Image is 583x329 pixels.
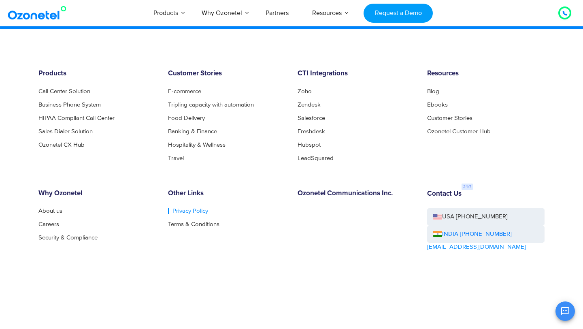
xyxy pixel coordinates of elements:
a: Travel [168,155,184,161]
img: ind-flag.png [433,231,442,237]
a: Hubspot [298,142,321,148]
a: Ebooks [427,102,448,108]
a: Zendesk [298,102,321,108]
a: About us [38,208,62,214]
a: HIPAA Compliant Call Center [38,115,115,121]
a: Food Delivery [168,115,205,121]
a: Freshdesk [298,128,325,135]
a: LeadSquared [298,155,334,161]
a: Call Center Solution [38,88,90,94]
a: Ozonetel Customer Hub [427,128,491,135]
h6: Customer Stories [168,70,285,78]
a: Terms & Conditions [168,221,219,227]
a: Sales Dialer Solution [38,128,93,135]
a: Salesforce [298,115,325,121]
h6: CTI Integrations [298,70,415,78]
a: Privacy Policy [168,208,208,214]
a: E-commerce [168,88,201,94]
a: Hospitality & Wellness [168,142,226,148]
a: Business Phone System [38,102,101,108]
a: USA [PHONE_NUMBER] [427,208,545,226]
a: Banking & Finance [168,128,217,135]
img: us-flag.png [433,214,442,220]
h6: Contact Us [427,190,462,198]
button: Open chat [555,301,575,321]
a: Security & Compliance [38,235,98,241]
h6: Other Links [168,190,285,198]
a: Customer Stories [427,115,472,121]
h6: Products [38,70,156,78]
a: Blog [427,88,439,94]
a: Request a Demo [364,4,433,23]
a: INDIA [PHONE_NUMBER] [433,230,512,239]
h6: Ozonetel Communications Inc. [298,190,415,198]
a: Tripling capacity with automation [168,102,254,108]
a: Careers [38,221,59,227]
a: Ozonetel CX Hub [38,142,85,148]
a: [EMAIL_ADDRESS][DOMAIN_NAME] [427,243,526,252]
a: Zoho [298,88,312,94]
h6: Resources [427,70,545,78]
h6: Why Ozonetel [38,190,156,198]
